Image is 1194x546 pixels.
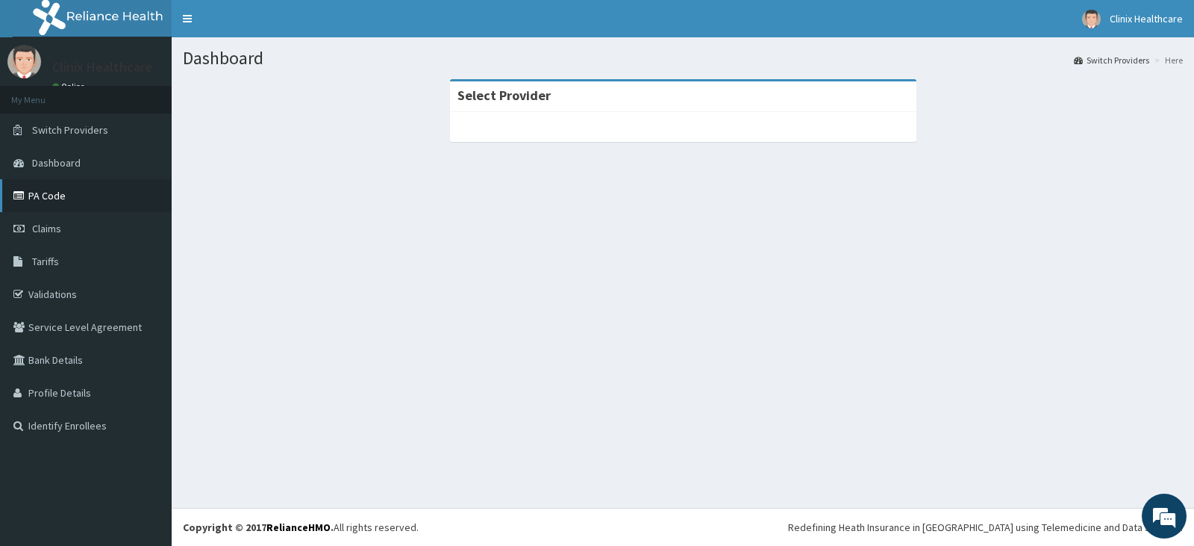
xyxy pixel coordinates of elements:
[1151,54,1183,66] li: Here
[87,173,206,323] span: We're online!
[457,87,551,104] strong: Select Provider
[32,255,59,268] span: Tariffs
[32,222,61,235] span: Claims
[183,49,1183,68] h1: Dashboard
[32,123,108,137] span: Switch Providers
[28,75,60,112] img: d_794563401_company_1708531726252_794563401
[1082,10,1101,28] img: User Image
[7,45,41,78] img: User Image
[7,376,284,429] textarea: Type your message and hit 'Enter'
[78,84,251,103] div: Chat with us now
[172,508,1194,546] footer: All rights reserved.
[1110,12,1183,25] span: Clinix Healthcare
[266,521,331,534] a: RelianceHMO
[52,61,152,74] p: Clinix Healthcare
[52,81,88,92] a: Online
[245,7,281,43] div: Minimize live chat window
[1074,54,1149,66] a: Switch Providers
[183,521,334,534] strong: Copyright © 2017 .
[788,520,1183,535] div: Redefining Heath Insurance in [GEOGRAPHIC_DATA] using Telemedicine and Data Science!
[32,156,81,170] span: Dashboard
